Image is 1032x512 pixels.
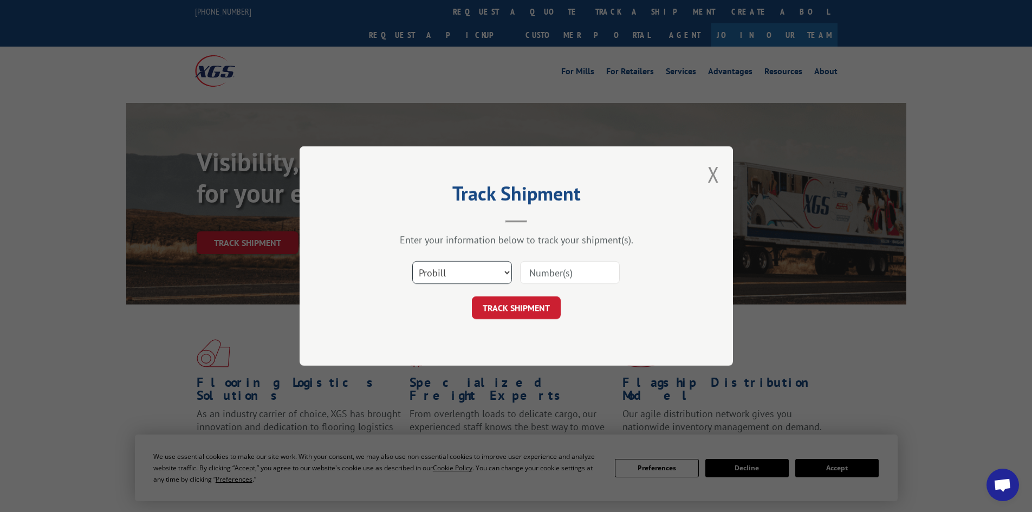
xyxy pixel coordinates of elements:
input: Number(s) [520,261,620,284]
h2: Track Shipment [354,186,679,206]
button: Close modal [708,160,719,189]
div: Enter your information below to track your shipment(s). [354,234,679,246]
button: TRACK SHIPMENT [472,296,561,319]
div: Open chat [986,469,1019,501]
